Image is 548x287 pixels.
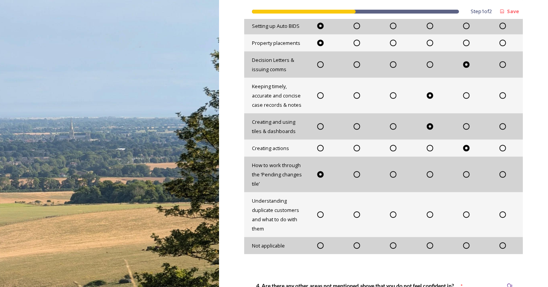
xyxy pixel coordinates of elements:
[252,118,296,135] span: Creating and using tiles & dashboards
[252,22,300,29] span: Setting up Auto BIDS
[252,145,289,152] span: Creating actions
[252,83,301,108] span: Keeping timely, accurate and concise case records & notes
[507,8,519,15] strong: Save
[252,242,285,249] span: Not applicable
[471,8,492,15] span: Step 1 of 2
[252,162,302,187] span: How to work through the ‘Pending changes tile’
[252,197,299,232] span: Understanding duplicate customers and what to do with them
[252,39,300,46] span: Property placements
[252,56,294,73] span: Decision Letters & issuing comms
